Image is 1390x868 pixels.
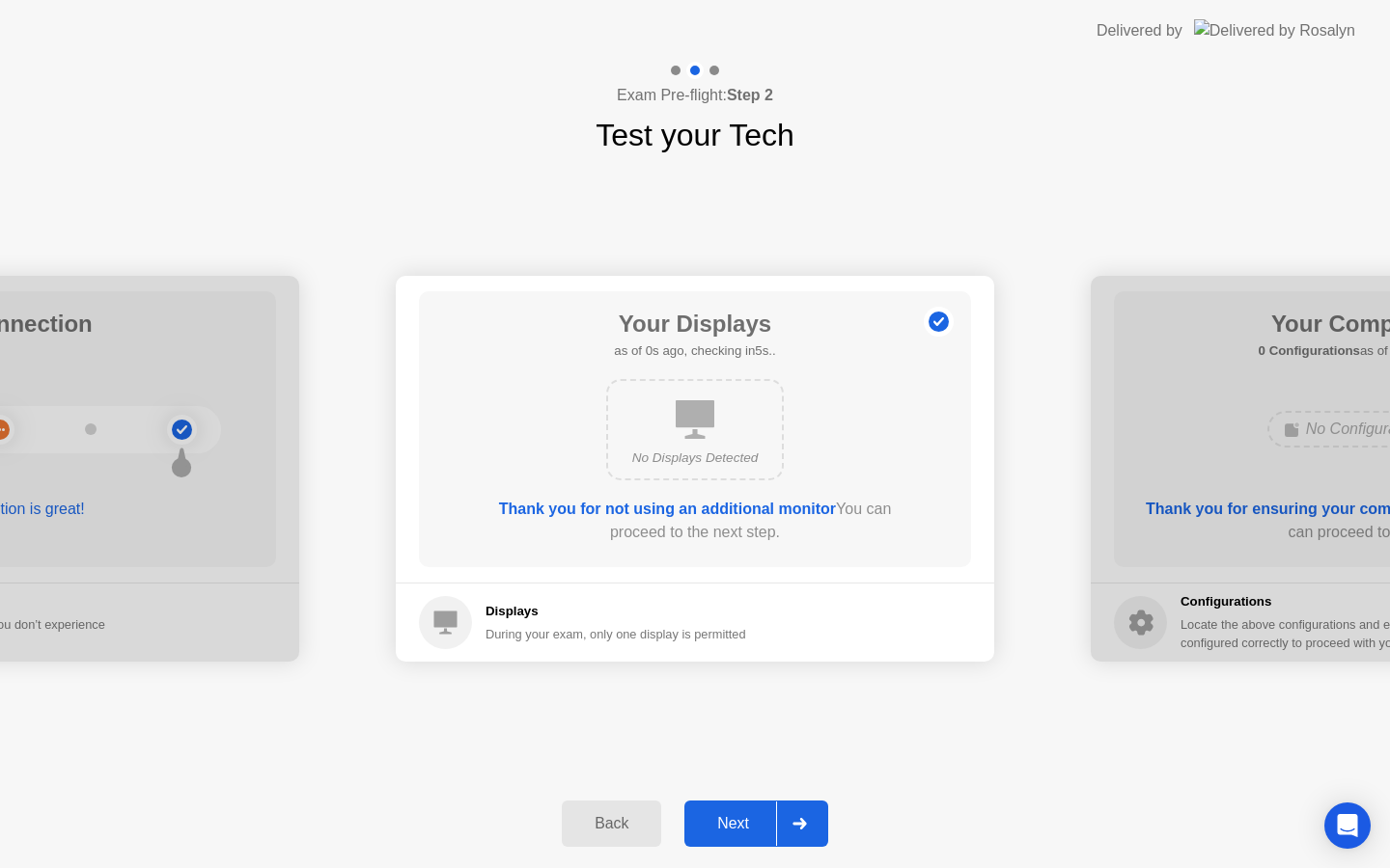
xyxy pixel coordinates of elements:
[1097,19,1182,42] div: Delivered by
[499,501,836,517] b: Thank you for not using an additional monitor
[596,112,794,158] h1: Test your Tech
[617,84,773,107] h4: Exam Pre-flight:
[690,815,776,832] div: Next
[614,307,775,341] h1: Your Displays
[727,87,773,103] b: Step 2
[1324,802,1371,849] div: Open Intercom Messenger
[614,341,775,361] h5: as of 0s ago, checking in5s..
[474,498,916,544] div: You can proceed to the next step.
[486,602,746,621] h5: Displays
[624,448,766,468] div: No Displays Detected
[486,625,746,643] div: During your exam, only one display is permitted
[568,815,655,832] div: Back
[684,800,828,847] button: Next
[1194,19,1355,41] img: Delivered by Rosalyn
[562,800,661,847] button: Back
